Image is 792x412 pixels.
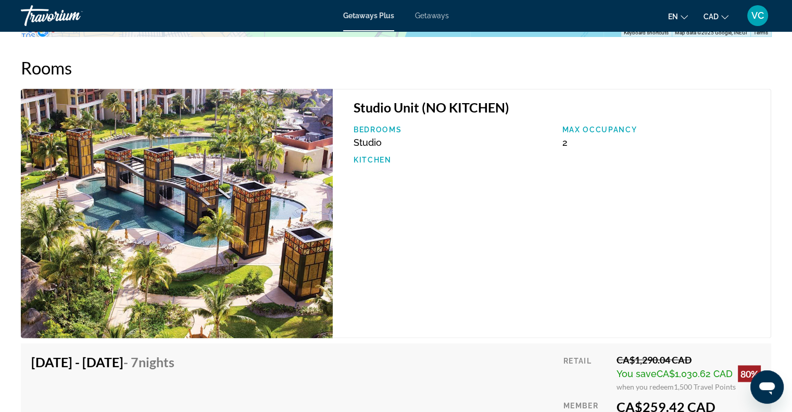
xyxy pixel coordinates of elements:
img: ii_vgr1.jpg [21,89,333,338]
div: 80% [738,365,761,382]
span: en [668,13,678,21]
a: Getaways [415,11,449,20]
iframe: Button to launch messaging window [750,370,784,404]
button: User Menu [744,5,771,27]
span: CAD [703,13,719,21]
button: Change currency [703,9,728,24]
p: Bedrooms [354,126,552,134]
span: - 7 [123,354,174,369]
span: Studio [354,137,382,148]
h4: [DATE] - [DATE] [31,354,174,369]
div: Retail [563,354,609,391]
h2: Rooms [21,57,771,78]
span: 2 [562,137,567,148]
p: Kitchen [354,156,552,164]
a: Travorium [21,2,125,29]
a: Getaways Plus [343,11,394,20]
span: CA$1,030.62 CAD [657,368,733,379]
button: Change language [668,9,688,24]
span: when you redeem [617,382,674,391]
span: Map data ©2025 Google, INEGI [675,30,747,35]
div: CA$1,290.04 CAD [617,354,761,365]
span: VC [751,10,764,21]
button: Keyboard shortcuts [624,29,669,36]
span: Nights [139,354,174,369]
a: Terms (opens in new tab) [753,30,768,35]
p: Max Occupancy [562,126,760,134]
span: 1,500 Travel Points [674,382,736,391]
span: You save [617,368,657,379]
h3: Studio Unit (NO KITCHEN) [354,99,760,115]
